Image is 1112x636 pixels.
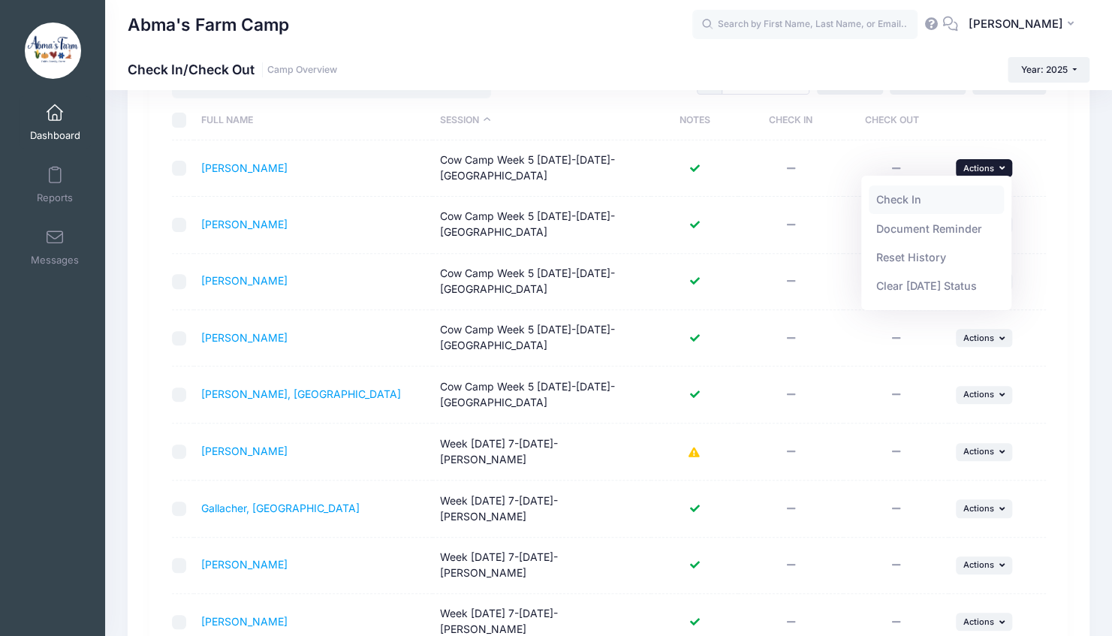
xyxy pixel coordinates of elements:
[956,613,1013,631] button: Actions
[432,101,651,140] th: Session: activate to sort column descending
[432,254,651,310] td: Cow Camp Week 5 [DATE]-[DATE]- [GEOGRAPHIC_DATA]
[869,272,1005,300] a: Clear [DATE] Status
[843,101,948,140] th: Check Out
[201,502,360,514] a: Gallacher, [GEOGRAPHIC_DATA]
[956,329,1013,347] button: Actions
[432,538,651,594] td: Week [DATE] 7-[DATE]- [PERSON_NAME]
[31,254,79,267] span: Messages
[963,446,994,457] span: Actions
[20,158,91,211] a: Reports
[194,101,432,140] th: Full Name: activate to sort column ascending
[201,161,288,174] a: [PERSON_NAME]
[20,96,91,149] a: Dashboard
[692,10,918,40] input: Search by First Name, Last Name, or Email...
[958,8,1089,42] button: [PERSON_NAME]
[869,243,1005,272] a: Reset History
[1021,64,1068,75] span: Year: 2025
[432,423,651,481] td: Week [DATE] 7-[DATE]- [PERSON_NAME]
[128,8,289,42] h1: Abma's Farm Camp
[968,16,1062,32] span: [PERSON_NAME]
[201,274,288,287] a: [PERSON_NAME]
[201,387,401,400] a: [PERSON_NAME], [GEOGRAPHIC_DATA]
[956,159,1013,177] button: Actions
[128,62,337,77] h1: Check In/Check Out
[963,503,994,514] span: Actions
[201,558,288,571] a: [PERSON_NAME]
[201,218,288,231] a: [PERSON_NAME]
[738,101,843,140] th: Check In: activate to sort column ascending
[956,443,1013,461] button: Actions
[20,221,91,273] a: Messages
[869,214,1005,243] a: Document Reminder
[956,499,1013,517] button: Actions
[432,310,651,366] td: Cow Camp Week 5 [DATE]-[DATE]- [GEOGRAPHIC_DATA]
[963,333,994,343] span: Actions
[651,101,738,140] th: Notes: activate to sort column ascending
[963,163,994,173] span: Actions
[432,197,651,253] td: Cow Camp Week 5 [DATE]-[DATE]- [GEOGRAPHIC_DATA]
[37,191,73,204] span: Reports
[1008,57,1089,83] button: Year: 2025
[30,129,80,142] span: Dashboard
[963,389,994,399] span: Actions
[201,331,288,344] a: [PERSON_NAME]
[267,65,337,76] a: Camp Overview
[201,445,288,457] a: [PERSON_NAME]
[956,386,1013,404] button: Actions
[432,366,651,423] td: Cow Camp Week 5 [DATE]-[DATE]- [GEOGRAPHIC_DATA]
[25,23,81,79] img: Abma's Farm Camp
[432,140,651,197] td: Cow Camp Week 5 [DATE]-[DATE]- [GEOGRAPHIC_DATA]
[956,556,1013,574] button: Actions
[963,616,994,627] span: Actions
[432,481,651,537] td: Week [DATE] 7-[DATE]- [PERSON_NAME]
[201,615,288,628] a: [PERSON_NAME]
[869,185,1005,214] a: Check In
[963,559,994,570] span: Actions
